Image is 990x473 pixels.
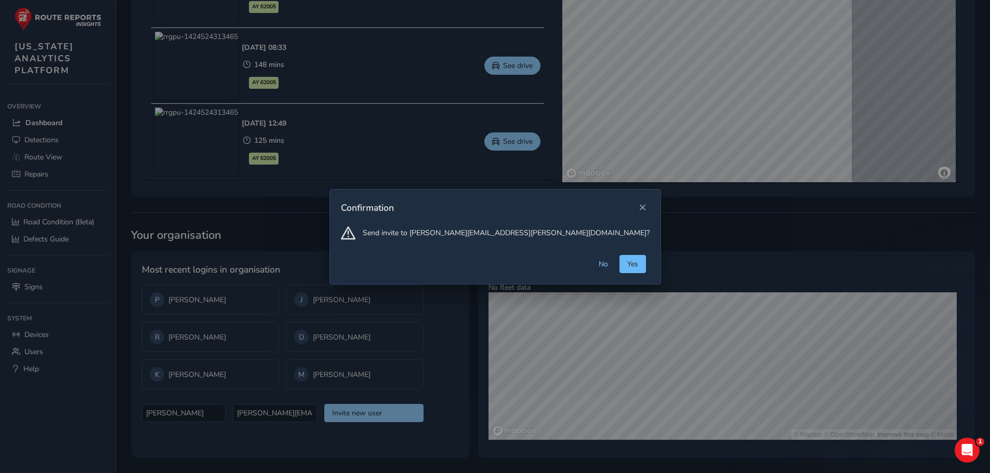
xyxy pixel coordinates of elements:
[955,438,980,463] iframe: Intercom live chat
[635,200,650,215] button: Close
[591,255,616,273] button: No
[627,259,638,269] span: Yes
[341,201,635,214] div: Confirmation
[619,255,646,273] button: Yes
[363,228,650,238] span: Send invite to [PERSON_NAME][EMAIL_ADDRESS][PERSON_NAME][DOMAIN_NAME]?
[599,259,608,269] span: No
[976,438,984,446] span: 1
